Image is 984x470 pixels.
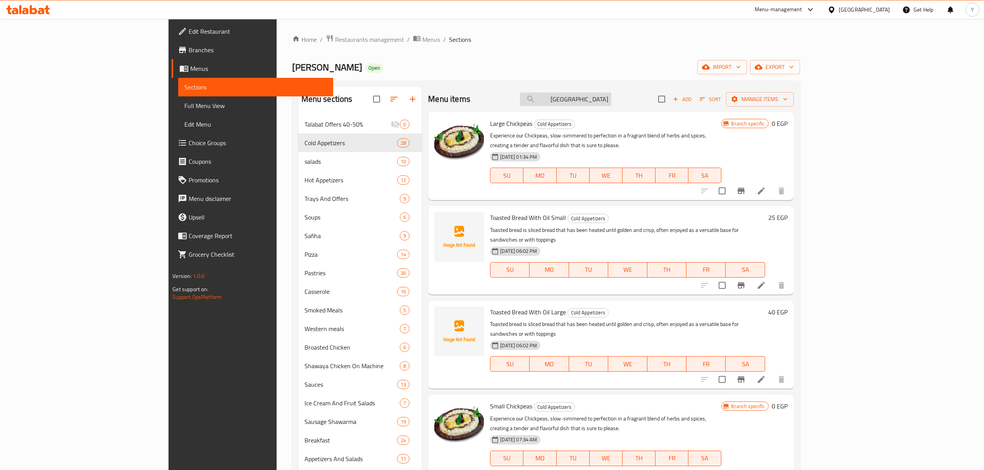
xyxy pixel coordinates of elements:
a: Coverage Report [172,226,333,245]
span: 11 [397,455,409,463]
button: Manage items [726,92,794,106]
span: TH [626,453,652,464]
div: Cold Appetizers28 [298,134,422,152]
span: TU [572,359,605,370]
div: Soups6 [298,208,422,226]
span: Ice Cream And Fruit Salads [304,398,400,408]
a: Upsell [172,208,333,226]
a: Menus [172,59,333,78]
span: Select to update [714,371,730,388]
span: Pizza [304,250,397,259]
span: FR [690,359,723,370]
button: SU [490,356,530,372]
a: Edit Restaurant [172,22,333,41]
button: MO [523,451,556,466]
div: items [397,138,409,148]
a: Edit Menu [178,115,333,134]
div: items [400,361,409,371]
span: SA [729,264,762,275]
div: items [400,305,409,315]
span: SA [729,359,762,370]
a: Choice Groups [172,134,333,152]
span: Breakfast [304,436,397,445]
div: Pizza14 [298,245,422,264]
button: delete [772,276,791,295]
a: Branches [172,41,333,59]
div: items [397,417,409,426]
button: FR [686,356,726,372]
span: FR [659,170,685,181]
img: Large Chickpeas [434,118,484,168]
span: import [704,62,741,72]
button: FR [686,262,726,278]
a: Support.OpsPlatform [172,292,222,302]
span: Coverage Report [189,231,327,240]
span: 12 [397,177,409,184]
span: Version: [172,271,191,281]
div: Pastries [304,268,397,278]
button: SU [490,168,523,183]
span: Restaurants management [335,35,404,44]
div: items [400,213,409,222]
span: SU [494,170,520,181]
a: Grocery Checklist [172,245,333,264]
div: Cold Appetizers [568,214,609,223]
span: WE [611,359,644,370]
button: TU [569,356,608,372]
span: Branch specific [728,120,768,127]
span: Cold Appetizers [304,138,397,148]
button: SU [490,451,523,466]
span: Manage items [732,94,788,104]
span: Safiha [304,231,400,240]
span: Full Menu View [184,101,327,110]
h6: 0 EGP [772,118,788,129]
span: Sections [449,35,471,44]
span: 8 [400,362,409,370]
span: Add [672,95,693,104]
span: Sort [700,95,721,104]
nav: breadcrumb [292,34,800,45]
button: FR [655,168,688,183]
span: [DATE] 06:02 PM [497,342,540,349]
button: SU [490,262,530,278]
p: Experience our Chickpeas, slow-simmered to perfection in a fragrant blend of herbs and spices, cr... [490,414,721,433]
div: Broasted Chicken [304,343,400,352]
div: items [397,287,409,296]
button: SA [726,262,765,278]
span: 28 [397,139,409,147]
span: MO [533,264,566,275]
div: Broasted Chicken6 [298,338,422,357]
img: Toasted Bread With Oil Small [434,212,484,262]
div: Smoked Meals [304,305,400,315]
div: Shawaya Chicken On Machine8 [298,357,422,375]
span: 6 [400,214,409,221]
span: Casserole [304,287,397,296]
span: 9 [400,195,409,202]
span: 19 [397,418,409,425]
button: Branch-specific-item [732,182,750,200]
span: TH [650,359,683,370]
button: import [697,60,747,74]
span: Menus [190,64,327,73]
svg: Inactive section [391,120,400,129]
div: items [397,454,409,463]
button: MO [530,356,569,372]
button: Sort [698,93,723,105]
input: search [520,93,611,106]
a: Edit menu item [757,375,766,384]
span: Edit Restaurant [189,27,327,36]
span: 36 [397,269,409,277]
button: TH [623,451,655,466]
div: items [400,398,409,408]
li: / [443,35,446,44]
a: Sections [178,78,333,96]
button: WE [608,262,647,278]
div: Ice Cream And Fruit Salads7 [298,394,422,412]
span: Sections [184,82,327,92]
span: SA [692,453,718,464]
span: Branches [189,45,327,55]
span: Select section [654,91,670,107]
span: Cold Appetizers [534,120,575,129]
p: Toasted bread is sliced bread that has been heated until golden and crisp, often enjoyed as a ver... [490,225,765,245]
